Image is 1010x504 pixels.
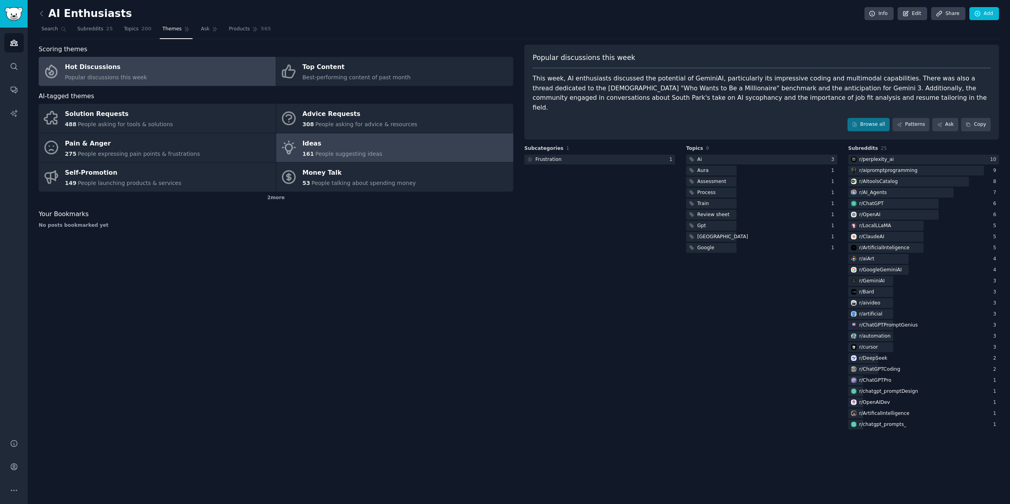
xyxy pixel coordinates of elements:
img: ArtificialInteligence [851,245,857,250]
div: r/ ArtificalIntelligence [859,410,909,417]
span: People suggesting ideas [315,151,382,157]
a: Share [931,7,965,21]
a: Ideas161People suggesting ideas [276,133,513,162]
a: DeepSeekr/DeepSeek2 [848,353,999,363]
span: Popular discussions this week [533,53,635,63]
a: GoogleGeminiAIr/GoogleGeminiAI4 [848,265,999,275]
img: aipromptprogramming [851,168,857,173]
div: r/ ClaudeAI [859,233,885,241]
a: Browse all [847,118,890,131]
div: r/ Bard [859,289,874,296]
span: Subcategories [524,145,563,152]
div: 3 [993,333,999,340]
a: Gpt1 [686,221,837,231]
a: chatgpt_promptDesignr/chatgpt_promptDesign1 [848,386,999,396]
div: r/ GeminiAI [859,278,885,285]
span: 565 [261,26,271,33]
div: 3 [993,300,999,307]
a: aivideor/aivideo3 [848,298,999,308]
a: Money Talk53People talking about spending money [276,162,513,192]
a: Advice Requests308People asking for advice & resources [276,104,513,133]
div: Aura [697,167,709,174]
img: artificial [851,311,857,317]
img: aiArt [851,256,857,261]
a: Assessment1 [686,177,837,187]
a: LocalLLaMAr/LocalLLaMA5 [848,221,999,231]
span: Themes [163,26,182,33]
div: r/ cursor [859,344,878,351]
span: 25 [881,146,887,151]
img: cursor [851,344,857,350]
div: 3 [993,322,999,329]
div: 3 [993,311,999,318]
div: 1 [831,233,837,241]
div: r/ OpenAI [859,211,881,218]
img: GeminiAI [851,278,857,284]
span: People asking for advice & resources [315,121,417,127]
span: 9 [706,146,709,151]
a: Pain & Anger275People expressing pain points & frustrations [39,133,276,162]
div: 1 [831,200,837,207]
div: No posts bookmarked yet [39,222,513,229]
span: Popular discussions this week [65,74,147,80]
img: LocalLLaMA [851,223,857,228]
a: [GEOGRAPHIC_DATA]1 [686,232,837,242]
img: ChatGPTPromptGenius [851,322,857,328]
div: Top Content [303,61,411,74]
span: 149 [65,180,77,186]
span: 488 [65,121,77,127]
a: chatgpt_prompts_r/chatgpt_prompts_1 [848,420,999,429]
span: Subreddits [77,26,103,33]
a: Solution Requests488People asking for tools & solutions [39,104,276,133]
a: Edit [898,7,927,21]
a: Search [39,23,69,39]
h2: AI Enthusiasts [39,7,132,20]
img: OpenAI [851,212,857,217]
div: Gpt [697,222,706,230]
a: Bardr/Bard3 [848,287,999,297]
a: ChatGPTr/ChatGPT6 [848,199,999,209]
div: 1 [831,211,837,218]
div: r/ aipromptprogramming [859,167,918,174]
div: 1 [670,156,675,163]
div: Solution Requests [65,108,173,121]
div: r/ GoogleGeminiAI [859,267,902,274]
div: Ai [697,156,702,163]
div: r/ AI_Agents [859,189,887,196]
div: r/ ChatGPTPro [859,377,892,384]
a: Frustration1 [524,155,675,164]
span: Topics [124,26,138,33]
span: 161 [303,151,314,157]
a: ChatGPTPromptGeniusr/ChatGPTPromptGenius3 [848,320,999,330]
div: Frustration [535,156,561,163]
a: Themes [160,23,193,39]
span: People asking for tools & solutions [78,121,173,127]
span: Your Bookmarks [39,209,89,219]
div: 1 [831,189,837,196]
span: Products [229,26,250,33]
div: This week, AI enthusiasts discussed the potential of GeminiAI, particularly its impressive coding... [533,74,991,112]
div: r/ ChatGPTPromptGenius [859,322,918,329]
a: Topics200 [121,23,154,39]
a: AI_Agentsr/AI_Agents7 [848,188,999,198]
span: People talking about spending money [311,180,416,186]
a: OpenAIDevr/OpenAIDev1 [848,398,999,407]
div: r/ chatgpt_prompts_ [859,421,907,428]
a: ClaudeAIr/ClaudeAI5 [848,232,999,242]
div: 7 [993,189,999,196]
a: aiArtr/aiArt4 [848,254,999,264]
div: r/ perplexity_ai [859,156,894,163]
span: Best-performing content of past month [303,74,411,80]
div: Google [697,245,714,252]
a: Google1 [686,243,837,253]
a: ArtificialInteligencer/ArtificialInteligence5 [848,243,999,253]
div: 1 [993,399,999,406]
div: 6 [993,200,999,207]
div: r/ ArtificialInteligence [859,245,909,252]
div: 6 [993,211,999,218]
img: automation [851,333,857,339]
span: AI-tagged themes [39,91,94,101]
div: r/ chatgpt_promptDesign [859,388,918,395]
span: 308 [303,121,314,127]
div: r/ OpenAIDev [859,399,890,406]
